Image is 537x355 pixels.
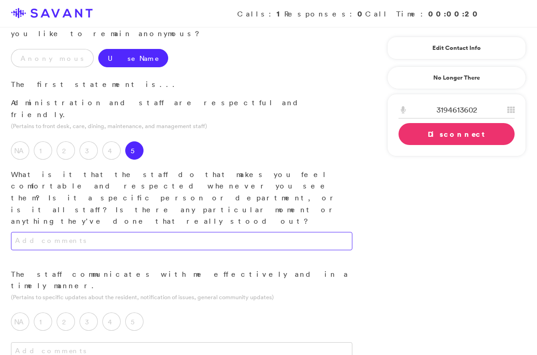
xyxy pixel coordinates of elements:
label: 3 [80,312,98,331]
strong: 1 [276,9,284,19]
label: NA [11,141,29,160]
label: 2 [57,312,75,331]
strong: 0 [357,9,365,19]
label: Anonymous [11,49,94,67]
strong: 00:00:20 [428,9,480,19]
label: NA [11,312,29,331]
label: 5 [125,312,144,331]
p: The staff communicates with me effectively and in a timely manner. [11,269,352,292]
p: Administration and staff are respectful and friendly. [11,97,352,120]
label: 1 [34,312,52,331]
p: (Pertains to front desk, care, dining, maintenance, and management staff) [11,122,352,130]
label: 2 [57,141,75,160]
p: (Pertains to specific updates about the resident, notification of issues, general community updates) [11,293,352,301]
a: Edit Contact Info [399,41,515,55]
label: Use Name [98,49,168,67]
p: What is it that the staff do that makes you feel comfortable and respected whenever you see them?... [11,169,352,227]
label: 4 [102,141,121,160]
label: 5 [125,141,144,160]
a: No Longer There [387,66,526,89]
label: 4 [102,312,121,331]
label: 3 [80,141,98,160]
a: Disconnect [399,123,515,145]
p: The first statement is... [11,79,352,91]
label: 1 [34,141,52,160]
